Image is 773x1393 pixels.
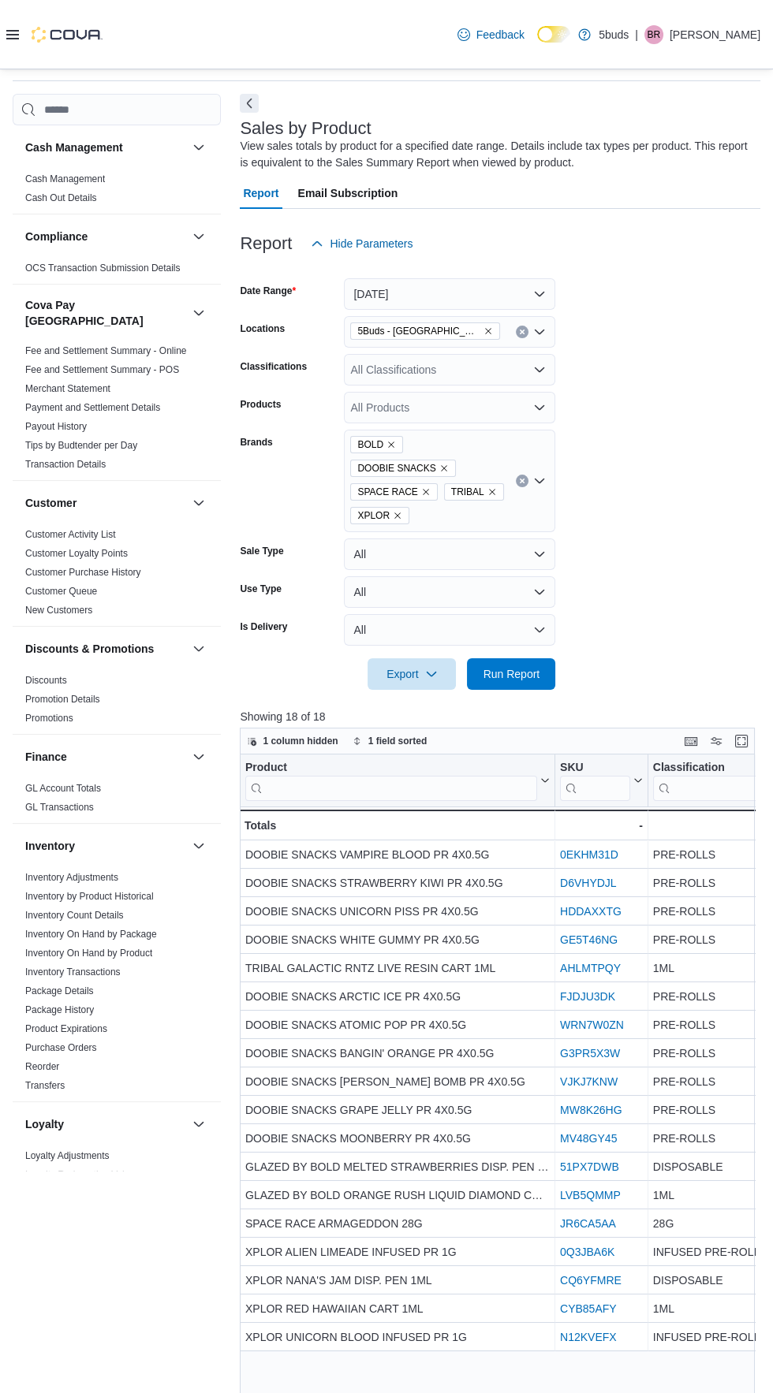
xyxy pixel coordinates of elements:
div: XPLOR UNICORN BLOOD INFUSED PR 1G [245,1328,550,1347]
span: XPLOR [357,508,390,523]
span: DOOBIE SNACKS [357,460,435,476]
span: Discounts [25,674,67,687]
span: Purchase Orders [25,1041,97,1054]
label: Is Delivery [240,620,287,633]
span: BOLD [350,436,403,453]
span: Transaction Details [25,458,106,471]
div: DOOBIE SNACKS ATOMIC POP PR 4X0.5G [245,1016,550,1035]
a: CYB85AFY [560,1303,617,1316]
a: Inventory Count Details [25,910,124,921]
button: Cash Management [25,140,186,155]
a: Customer Loyalty Points [25,548,128,559]
p: [PERSON_NAME] [670,25,760,44]
a: Payout History [25,421,87,432]
span: Transfers [25,1079,65,1092]
button: Enter fullscreen [732,732,751,751]
div: Classification [653,761,767,801]
label: Brands [240,436,272,449]
a: MW8K26HG [560,1104,622,1117]
button: Inventory [25,838,186,854]
span: Inventory Transactions [25,966,121,978]
label: Use Type [240,583,281,595]
a: AHLMTPQY [560,963,621,975]
button: Compliance [25,229,186,244]
span: Feedback [476,27,525,43]
a: CQ6YFMRE [560,1275,622,1287]
p: Showing 18 of 18 [240,709,760,724]
span: Payout History [25,420,87,433]
button: Open list of options [533,363,546,376]
h3: Inventory [25,838,75,854]
div: Product [245,761,537,776]
a: N12KVEFX [560,1332,617,1344]
div: SKU URL [560,761,630,801]
button: Open list of options [533,326,546,338]
a: New Customers [25,605,92,616]
a: LVB5QMMP [560,1190,621,1202]
span: Export [377,658,446,690]
label: Date Range [240,285,296,297]
a: Reorder [25,1061,59,1072]
span: Promotion Details [25,693,100,706]
span: Customer Purchase History [25,566,141,579]
h3: Sales by Product [240,119,371,138]
div: SPACE RACE ARMAGEDDON 28G [245,1215,550,1234]
button: Product [245,761,550,801]
a: Customer Queue [25,586,97,597]
a: JR6CA5AA [560,1218,616,1231]
a: Transaction Details [25,459,106,470]
a: D6VHYDJL [560,877,617,890]
span: SPACE RACE [357,484,417,500]
span: Customer Activity List [25,528,116,541]
button: Cova Pay [GEOGRAPHIC_DATA] [25,297,186,329]
a: Package Details [25,985,94,996]
span: Package Details [25,985,94,997]
button: Customer [189,494,208,512]
h3: Finance [25,749,67,765]
a: Purchase Orders [25,1042,97,1053]
button: Remove XPLOR from selection in this group [393,511,402,520]
button: Customer [25,495,186,511]
div: TRIBAL GALACTIC RNTZ LIVE RESIN CART 1ML [245,959,550,978]
button: Remove BOLD from selection in this group [386,440,396,449]
div: View sales totals by product for a specified date range. Details include tax types per product. T... [240,138,752,171]
a: 0EKHM31D [560,849,618,862]
button: Open list of options [533,475,546,487]
a: Merchant Statement [25,383,110,394]
span: DOOBIE SNACKS [350,460,455,477]
label: Locations [240,322,285,335]
a: Customer Activity List [25,529,116,540]
span: Package History [25,1004,94,1016]
span: 1 column hidden [263,735,338,747]
a: Customer Purchase History [25,567,141,578]
a: GL Transactions [25,802,94,813]
p: | [635,25,638,44]
button: Inventory [189,836,208,855]
button: 1 field sorted [346,732,434,751]
button: SKU [560,761,643,801]
button: Remove TRIBAL from selection in this group [487,487,497,497]
a: Fee and Settlement Summary - Online [25,345,187,356]
button: Remove DOOBIE SNACKS from selection in this group [439,464,449,473]
button: Cova Pay [GEOGRAPHIC_DATA] [189,304,208,322]
span: Inventory On Hand by Product [25,947,152,959]
div: XPLOR RED HAWAIIAN CART 1ML [245,1300,550,1319]
button: Loyalty [189,1115,208,1134]
span: Inventory Adjustments [25,871,118,884]
button: All [344,576,555,608]
button: Open list of options [533,401,546,414]
div: DOOBIE SNACKS BANGIN' ORANGE PR 4X0.5G [245,1045,550,1063]
button: Discounts & Promotions [25,641,186,657]
button: Finance [189,747,208,766]
a: Cash Management [25,173,105,184]
span: Hide Parameters [330,236,413,251]
div: - [560,816,643,835]
a: HDDAXXTG [560,906,622,918]
button: Keyboard shortcuts [682,732,700,751]
h3: Compliance [25,229,88,244]
a: Tips by Budtender per Day [25,440,137,451]
a: Cash Out Details [25,192,97,203]
button: All [344,614,555,646]
span: TRIBAL [444,483,504,501]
